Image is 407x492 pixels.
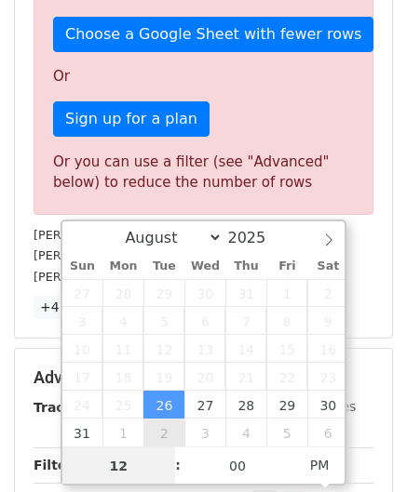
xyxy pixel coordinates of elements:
a: +47 more [34,296,112,319]
span: August 6, 2025 [184,307,225,335]
span: August 15, 2025 [266,335,307,363]
span: Mon [102,260,143,273]
span: Sat [307,260,348,273]
span: Fri [266,260,307,273]
p: Or [53,67,354,86]
span: August 30, 2025 [307,391,348,419]
span: August 22, 2025 [266,363,307,391]
small: [PERSON_NAME][EMAIL_ADDRESS][DOMAIN_NAME] [34,248,340,262]
span: September 5, 2025 [266,419,307,446]
strong: Filters [34,458,81,472]
span: August 13, 2025 [184,335,225,363]
span: September 2, 2025 [143,419,184,446]
span: Tue [143,260,184,273]
span: August 27, 2025 [184,391,225,419]
span: August 11, 2025 [102,335,143,363]
span: August 18, 2025 [102,363,143,391]
span: August 7, 2025 [225,307,266,335]
span: Click to toggle [294,446,346,484]
iframe: Chat Widget [314,403,407,492]
span: August 4, 2025 [102,307,143,335]
span: September 4, 2025 [225,419,266,446]
span: July 30, 2025 [184,279,225,307]
span: August 9, 2025 [307,307,348,335]
span: August 21, 2025 [225,363,266,391]
span: July 31, 2025 [225,279,266,307]
input: Year [223,229,290,246]
span: Thu [225,260,266,273]
span: July 29, 2025 [143,279,184,307]
a: Choose a Google Sheet with fewer rows [53,17,373,52]
span: September 1, 2025 [102,419,143,446]
span: September 3, 2025 [184,419,225,446]
small: [PERSON_NAME][EMAIL_ADDRESS][DOMAIN_NAME] [34,270,340,284]
span: August 17, 2025 [62,363,103,391]
span: September 6, 2025 [307,419,348,446]
span: August 31, 2025 [62,419,103,446]
span: July 28, 2025 [102,279,143,307]
span: August 24, 2025 [62,391,103,419]
span: August 26, 2025 [143,391,184,419]
span: August 23, 2025 [307,363,348,391]
span: August 10, 2025 [62,335,103,363]
span: August 1, 2025 [266,279,307,307]
a: Sign up for a plan [53,101,210,137]
span: : [175,446,181,484]
span: August 20, 2025 [184,363,225,391]
input: Minute [181,447,294,485]
input: Hour [62,447,176,485]
span: August 16, 2025 [307,335,348,363]
span: August 14, 2025 [225,335,266,363]
span: August 2, 2025 [307,279,348,307]
span: August 12, 2025 [143,335,184,363]
span: August 5, 2025 [143,307,184,335]
span: Wed [184,260,225,273]
span: August 28, 2025 [225,391,266,419]
span: August 3, 2025 [62,307,103,335]
span: July 27, 2025 [62,279,103,307]
span: August 25, 2025 [102,391,143,419]
h5: Advanced [34,367,373,388]
div: Or you can use a filter (see "Advanced" below) to reduce the number of rows [53,152,354,193]
strong: Tracking [34,400,96,415]
span: Sun [62,260,103,273]
span: August 8, 2025 [266,307,307,335]
small: [PERSON_NAME][EMAIL_ADDRESS][DOMAIN_NAME] [34,228,340,242]
span: August 19, 2025 [143,363,184,391]
span: August 29, 2025 [266,391,307,419]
